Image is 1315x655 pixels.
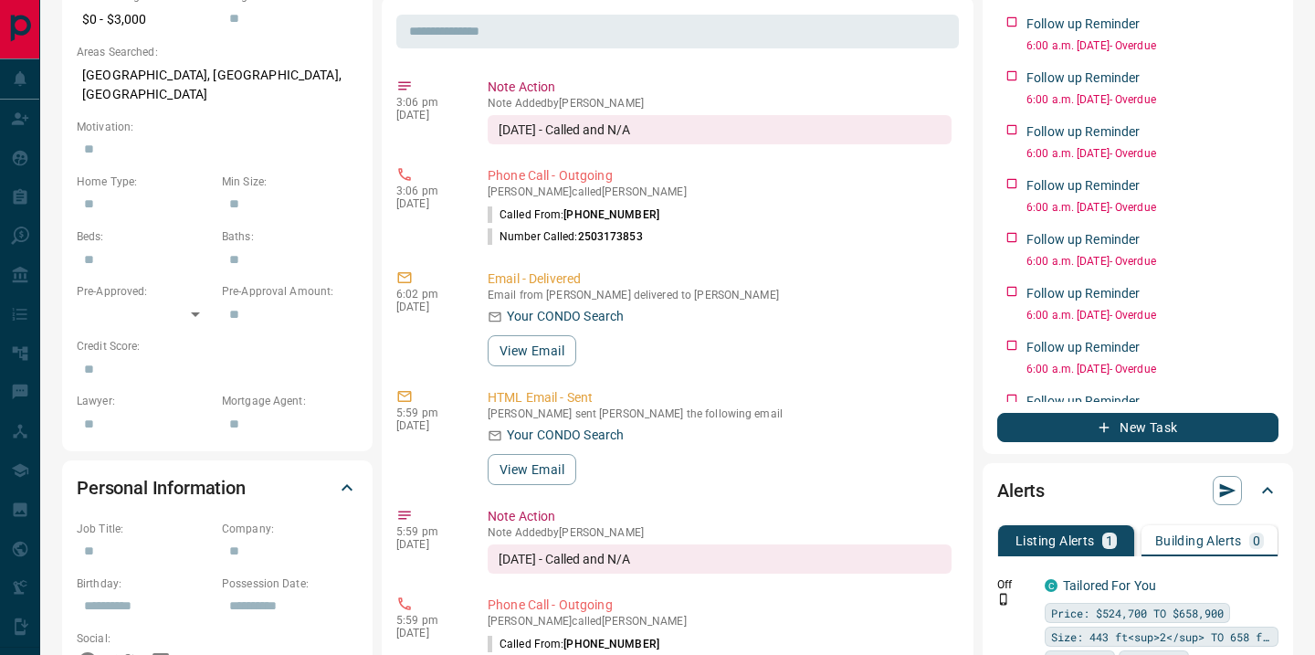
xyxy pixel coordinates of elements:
p: 1 [1106,534,1113,547]
p: Possession Date: [222,576,358,592]
p: Called From: [488,636,659,652]
p: 6:00 a.m. [DATE] - Overdue [1026,307,1278,323]
svg: Push Notification Only [997,593,1010,606]
p: Note Added by [PERSON_NAME] [488,526,952,539]
p: [DATE] [396,419,460,432]
p: [DATE] [396,197,460,210]
p: Areas Searched: [77,44,358,60]
p: Lawyer: [77,393,213,409]
p: $0 - $3,000 [77,5,213,35]
a: Tailored For You [1063,578,1156,593]
p: Follow up Reminder [1026,230,1140,249]
div: [DATE] - Called and N/A [488,544,952,574]
p: 6:00 a.m. [DATE] - Overdue [1026,91,1278,108]
p: Your CONDO Search [507,426,624,445]
p: Birthday: [77,576,213,592]
p: 6:00 a.m. [DATE] - Overdue [1026,145,1278,162]
p: [DATE] [396,109,460,121]
p: Beds: [77,228,213,245]
div: Personal Information [77,466,358,510]
p: Email from [PERSON_NAME] delivered to [PERSON_NAME] [488,289,952,301]
p: Follow up Reminder [1026,176,1140,195]
button: New Task [997,413,1278,442]
p: [PERSON_NAME] sent [PERSON_NAME] the following email [488,407,952,420]
p: Follow up Reminder [1026,15,1140,34]
p: Email - Delivered [488,269,952,289]
p: Baths: [222,228,358,245]
p: Social: [77,630,213,647]
p: 0 [1253,534,1260,547]
p: Building Alerts [1155,534,1242,547]
p: [DATE] [396,538,460,551]
p: Motivation: [77,119,358,135]
p: Mortgage Agent: [222,393,358,409]
button: View Email [488,335,576,366]
p: Note Action [488,507,952,526]
p: Follow up Reminder [1026,122,1140,142]
div: [DATE] - Called and N/A [488,115,952,144]
p: 5:59 pm [396,407,460,419]
span: Size: 443 ft<sup>2</sup> TO 658 ft<sup>2</sup> [1051,628,1272,646]
div: condos.ca [1045,579,1057,592]
p: Listing Alerts [1015,534,1095,547]
p: 3:06 pm [396,185,460,197]
p: Phone Call - Outgoing [488,166,952,185]
p: Called From: [488,206,659,223]
p: Note Added by [PERSON_NAME] [488,97,952,110]
span: Price: $524,700 TO $658,900 [1051,604,1224,622]
p: 6:00 a.m. [DATE] - Overdue [1026,37,1278,54]
p: [PERSON_NAME] called [PERSON_NAME] [488,615,952,628]
p: 6:00 a.m. [DATE] - Overdue [1026,253,1278,269]
p: 6:00 a.m. [DATE] - Overdue [1026,199,1278,216]
p: [GEOGRAPHIC_DATA], [GEOGRAPHIC_DATA], [GEOGRAPHIC_DATA] [77,60,358,110]
h2: Personal Information [77,473,246,502]
p: Your CONDO Search [507,307,624,326]
p: Follow up Reminder [1026,392,1140,411]
p: Job Title: [77,521,213,537]
p: Company: [222,521,358,537]
p: Pre-Approval Amount: [222,283,358,300]
p: [DATE] [396,627,460,639]
p: 5:59 pm [396,614,460,627]
p: [DATE] [396,301,460,313]
span: 2503173853 [578,230,643,243]
p: HTML Email - Sent [488,388,952,407]
h2: Alerts [997,476,1045,505]
p: Credit Score: [77,338,358,354]
div: Alerts [997,469,1278,512]
span: [PHONE_NUMBER] [563,208,659,221]
p: Note Action [488,78,952,97]
p: 6:02 pm [396,288,460,301]
p: 6:00 a.m. [DATE] - Overdue [1026,361,1278,377]
p: Pre-Approved: [77,283,213,300]
p: Min Size: [222,174,358,190]
p: Follow up Reminder [1026,69,1140,88]
p: Phone Call - Outgoing [488,596,952,615]
p: 5:59 pm [396,525,460,538]
p: Home Type: [77,174,213,190]
p: Off [997,576,1034,593]
p: [PERSON_NAME] called [PERSON_NAME] [488,185,952,198]
p: Follow up Reminder [1026,284,1140,303]
span: [PHONE_NUMBER] [563,638,659,650]
p: Follow up Reminder [1026,338,1140,357]
p: Number Called: [488,228,643,245]
p: 3:06 pm [396,96,460,109]
button: View Email [488,454,576,485]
